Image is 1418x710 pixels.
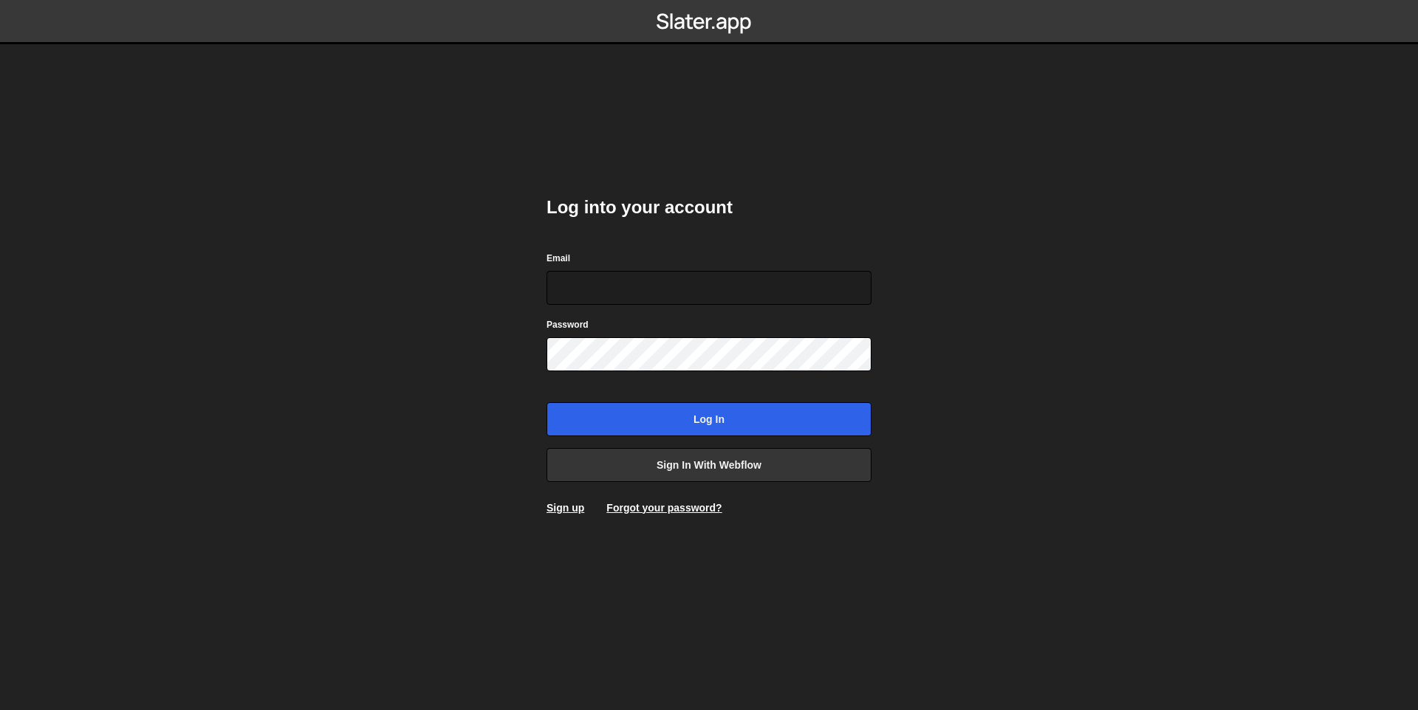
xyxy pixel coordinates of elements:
[547,317,589,332] label: Password
[547,251,570,266] label: Email
[547,402,871,436] input: Log in
[606,502,722,514] a: Forgot your password?
[547,196,871,219] h2: Log into your account
[547,502,584,514] a: Sign up
[547,448,871,482] a: Sign in with Webflow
